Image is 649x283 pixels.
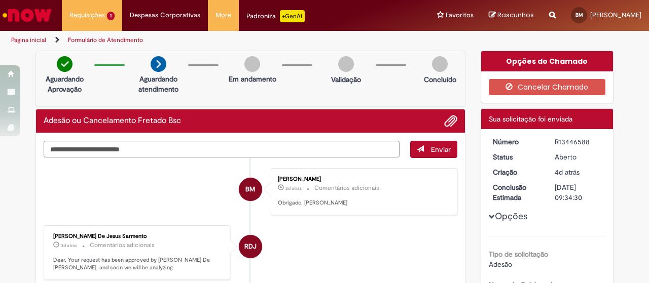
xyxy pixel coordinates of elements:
[555,168,580,177] span: 4d atrás
[57,56,73,72] img: check-circle-green.png
[244,234,257,259] span: RDJ
[40,74,89,94] p: Aguardando Aprovação
[53,233,222,239] div: [PERSON_NAME] De Jesus Sarmento
[278,199,447,207] p: Obrigado, [PERSON_NAME]
[481,51,614,71] div: Opções do Chamado
[229,74,276,84] p: Em andamento
[555,168,580,177] time: 26/08/2025 08:06:00
[239,178,262,201] div: Bruno Marinho
[44,141,400,157] textarea: Digite sua mensagem aqui...
[278,176,447,182] div: [PERSON_NAME]
[134,74,183,94] p: Aguardando atendimento
[489,250,548,259] b: Tipo de solicitação
[446,10,474,20] span: Favoritos
[61,242,77,249] time: 27/08/2025 09:34:30
[314,184,379,192] small: Comentários adicionais
[61,242,77,249] span: 3d atrás
[68,36,143,44] a: Formulário de Atendimento
[338,56,354,72] img: img-circle-grey.png
[497,10,534,20] span: Rascunhos
[431,145,451,154] span: Enviar
[485,167,548,177] dt: Criação
[244,56,260,72] img: img-circle-grey.png
[8,31,425,50] ul: Trilhas de página
[555,152,602,162] div: Aberto
[53,256,222,272] p: Dear, Your request has been approved by [PERSON_NAME] De [PERSON_NAME], and soon we will be analy...
[489,79,606,95] button: Cancelar Chamado
[555,167,602,177] div: 26/08/2025 08:06:00
[575,12,583,18] span: BM
[90,241,155,250] small: Comentários adicionais
[151,56,166,72] img: arrow-next.png
[246,10,305,22] div: Padroniza
[130,10,200,20] span: Despesas Corporativas
[285,185,302,191] time: 27/08/2025 13:20:23
[489,260,512,269] span: Adesão
[69,10,105,20] span: Requisições
[424,74,456,85] p: Concluído
[485,152,548,162] dt: Status
[239,235,262,258] div: Robson De Jesus Sarmento
[590,11,641,19] span: [PERSON_NAME]
[555,182,602,203] div: [DATE] 09:34:30
[44,116,181,126] h2: Adesão ou Cancelamento Fretado Bsc Histórico de tíquete
[280,10,305,22] p: +GenAi
[331,74,361,85] p: Validação
[215,10,231,20] span: More
[1,5,53,25] img: ServiceNow
[285,185,302,191] span: 2d atrás
[555,137,602,147] div: R13446588
[489,114,572,124] span: Sua solicitação foi enviada
[485,137,548,147] dt: Número
[11,36,46,44] a: Página inicial
[432,56,448,72] img: img-circle-grey.png
[410,141,457,158] button: Enviar
[107,12,115,20] span: 1
[485,182,548,203] dt: Conclusão Estimada
[444,114,457,128] button: Adicionar anexos
[245,177,255,201] span: BM
[489,11,534,20] a: Rascunhos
